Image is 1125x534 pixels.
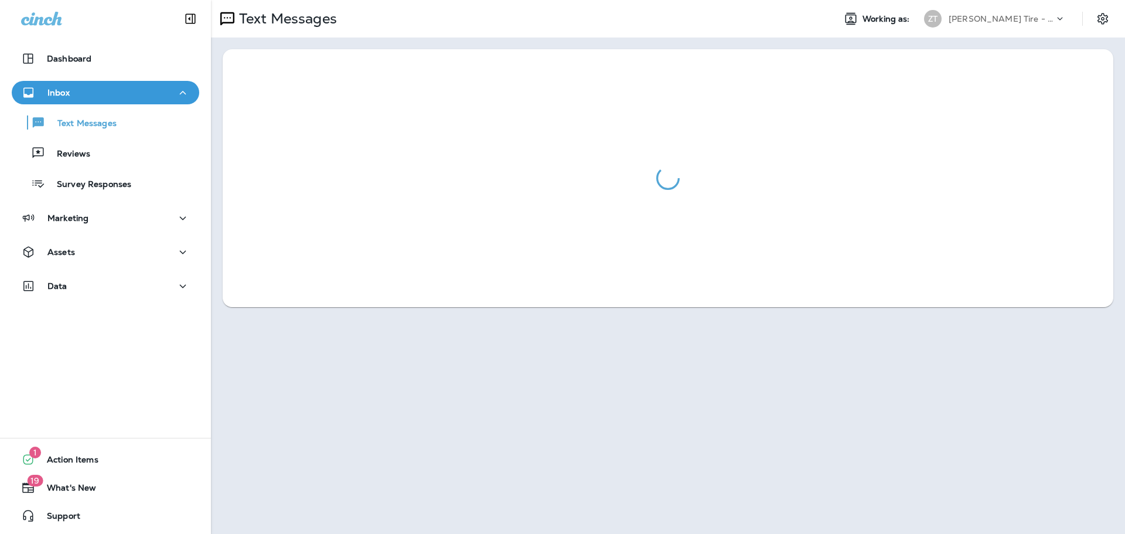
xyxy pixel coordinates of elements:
[29,447,41,458] span: 1
[949,14,1054,23] p: [PERSON_NAME] Tire - Hills & [PERSON_NAME]
[46,118,117,130] p: Text Messages
[12,448,199,471] button: 1Action Items
[12,240,199,264] button: Assets
[45,179,131,191] p: Survey Responses
[12,171,199,196] button: Survey Responses
[47,281,67,291] p: Data
[924,10,942,28] div: ZT
[35,511,80,525] span: Support
[234,10,337,28] p: Text Messages
[45,149,90,160] p: Reviews
[12,141,199,165] button: Reviews
[12,206,199,230] button: Marketing
[1092,8,1113,29] button: Settings
[27,475,43,487] span: 19
[862,14,912,24] span: Working as:
[12,476,199,499] button: 19What's New
[174,7,207,30] button: Collapse Sidebar
[47,54,91,63] p: Dashboard
[12,47,199,70] button: Dashboard
[47,213,88,223] p: Marketing
[35,483,96,497] span: What's New
[12,110,199,135] button: Text Messages
[12,81,199,104] button: Inbox
[47,247,75,257] p: Assets
[12,504,199,528] button: Support
[35,455,98,469] span: Action Items
[47,88,70,97] p: Inbox
[12,274,199,298] button: Data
